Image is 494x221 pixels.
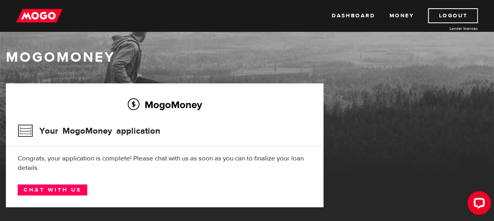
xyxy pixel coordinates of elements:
[461,188,494,221] iframe: LiveChat chat widget
[18,154,312,173] div: Congrats, your application is complete! Please chat with us as soon as you can to finalize your l...
[419,26,478,31] a: Lender licences
[332,8,375,23] a: Dashboard
[16,8,62,23] img: mogo_logo-11ee424be714fa7cbb0f0f49df9e16ec.png
[18,184,87,195] a: Chat with us
[389,8,414,23] a: Money
[18,96,312,113] h2: MogoMoney
[18,121,160,141] h3: Your MogoMoney application
[428,8,478,23] a: Logout
[6,49,488,66] h1: MogoMoney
